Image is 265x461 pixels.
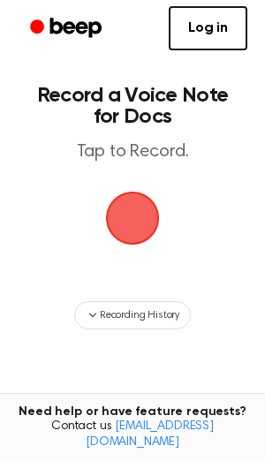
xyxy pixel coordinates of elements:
p: Tap to Record. [32,141,233,163]
button: Recording History [74,301,191,329]
span: Recording History [100,307,179,323]
a: Beep [18,11,117,46]
a: Log in [169,6,247,50]
img: Beep Logo [106,192,159,245]
h1: Record a Voice Note for Docs [32,85,233,127]
span: Contact us [11,419,254,450]
a: [EMAIL_ADDRESS][DOMAIN_NAME] [86,420,214,449]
